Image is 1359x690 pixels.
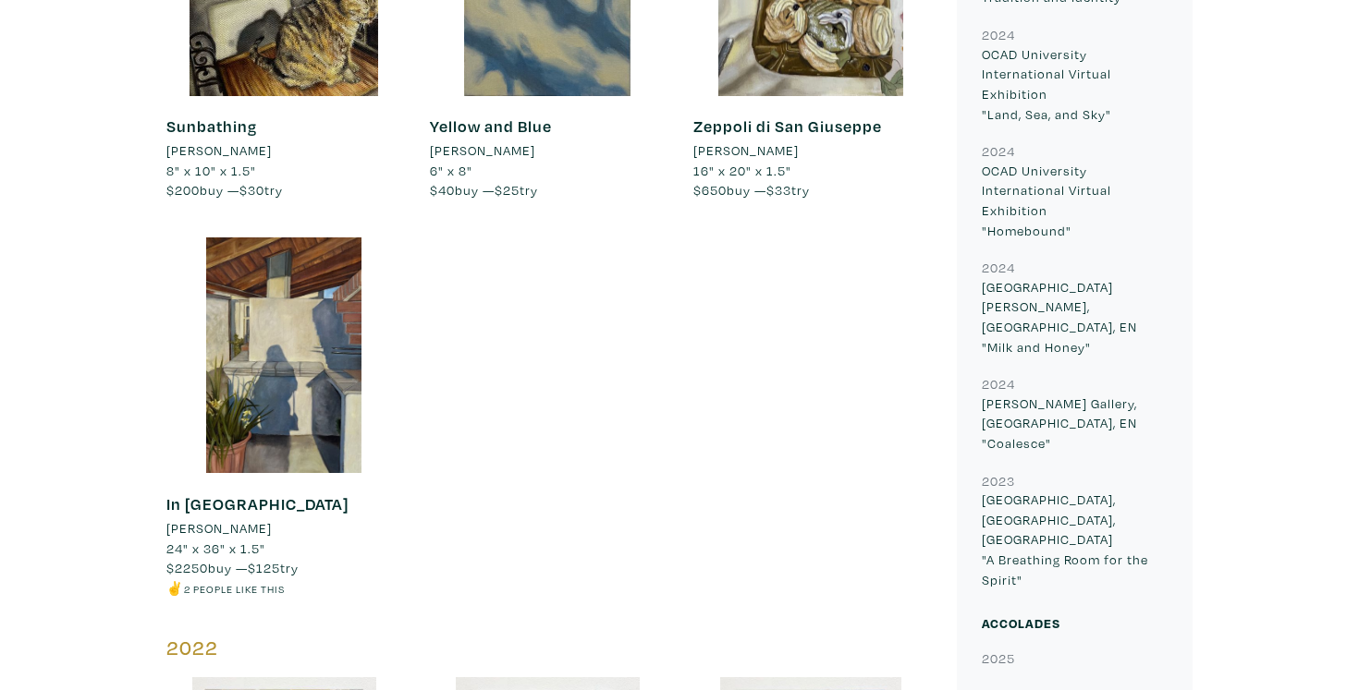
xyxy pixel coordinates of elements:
span: $2250 [166,559,208,576]
p: OCAD University International Virtual Exhibition "Land, Sea, and Sky" [982,44,1168,124]
span: buy — try [166,181,283,199]
li: [PERSON_NAME] [166,518,272,539]
small: 2024 [982,259,1015,276]
p: [GEOGRAPHIC_DATA][PERSON_NAME], [GEOGRAPHIC_DATA], EN "Milk and Honey" [982,277,1168,357]
a: [PERSON_NAME] [166,140,402,161]
a: In [GEOGRAPHIC_DATA] [166,493,349,514]
p: [GEOGRAPHIC_DATA], [GEOGRAPHIC_DATA], [GEOGRAPHIC_DATA] "A Breathing Room for the Spirit" [982,490,1168,589]
small: 2023 [982,472,1015,490]
h5: 2022 [166,636,929,660]
a: Sunbathing [166,115,257,137]
small: 2025 [982,649,1015,667]
span: $30 [239,181,264,199]
span: $200 [166,181,200,199]
a: Zeppoli di San Giuseppe [693,115,882,137]
span: $125 [248,559,280,576]
p: OCAD University International Virtual Exhibition "Homebound" [982,161,1168,240]
span: buy — try [166,559,299,576]
a: [PERSON_NAME] [693,140,929,161]
span: 6" x 8" [430,162,472,179]
span: $25 [495,181,520,199]
span: $40 [430,181,455,199]
li: [PERSON_NAME] [693,140,799,161]
span: $33 [766,181,791,199]
span: 24" x 36" x 1.5" [166,539,265,557]
span: 16" x 20" x 1.5" [693,162,791,179]
small: 2 people like this [184,582,285,596]
span: 8" x 10" x 1.5" [166,162,256,179]
a: Yellow and Blue [430,115,552,137]
a: [PERSON_NAME] [166,518,402,539]
p: [PERSON_NAME] Gallery, [GEOGRAPHIC_DATA], EN "Coalesce" [982,393,1168,454]
li: [PERSON_NAME] [166,140,272,161]
a: [PERSON_NAME] [430,140,666,161]
li: ✌️ [166,578,402,599]
small: 2024 [982,375,1015,393]
small: 2024 [982,26,1015,43]
small: Accolades [982,614,1060,632]
span: buy — try [693,181,810,199]
span: $650 [693,181,727,199]
small: 2024 [982,142,1015,160]
li: [PERSON_NAME] [430,140,535,161]
span: buy — try [430,181,538,199]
